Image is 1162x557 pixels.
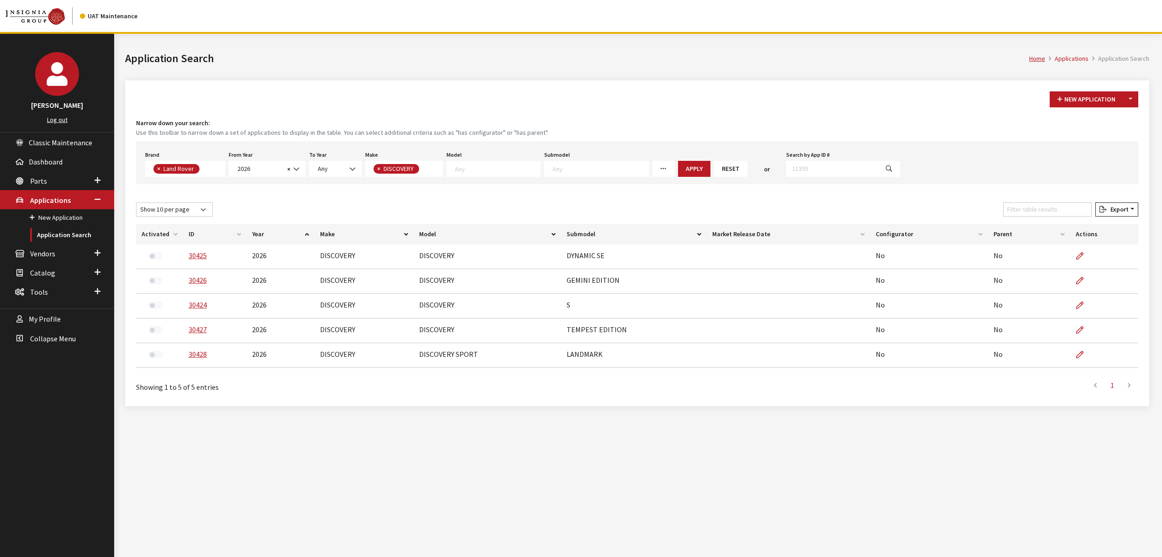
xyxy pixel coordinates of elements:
[183,224,247,244] th: ID: activate to sort column ascending
[202,165,207,174] textarea: Search
[5,7,80,25] a: Insignia Group logo
[309,161,362,177] span: Any
[247,244,314,269] td: 2026
[383,164,416,173] span: DISCOVERY
[544,151,570,159] label: Submodel
[1076,269,1091,292] a: Edit Application
[870,269,988,294] td: No
[153,164,163,174] button: Remove item
[5,8,65,25] img: Catalog Maintenance
[229,151,252,159] label: From Year
[136,375,547,393] div: Showing 1 to 5 of 5 entries
[561,294,707,318] td: S
[80,11,137,21] div: UAT Maintenance
[870,318,988,343] td: No
[561,224,707,244] th: Submodel: activate to sort column ascending
[30,287,48,297] span: Tools
[145,151,159,159] label: Brand
[1107,205,1129,213] span: Export
[30,196,71,205] span: Applications
[786,161,878,177] input: 11393
[414,224,561,244] th: Model: activate to sort column ascending
[1076,318,1091,341] a: Edit Application
[561,269,707,294] td: GEMINI EDITION
[189,300,207,309] a: 30424
[870,224,988,244] th: Configurator: activate to sort column ascending
[29,315,61,324] span: My Profile
[714,161,747,177] button: Reset
[29,157,63,166] span: Dashboard
[189,276,207,285] a: 30426
[552,164,648,173] textarea: Search
[1070,224,1138,244] th: Actions
[1076,294,1091,317] a: Edit Application
[988,244,1070,269] td: No
[1076,244,1091,267] a: Edit Application
[1104,376,1120,394] a: 1
[30,249,55,258] span: Vendors
[988,269,1070,294] td: No
[229,161,305,177] span: 2026
[235,164,284,174] span: 2026
[707,224,870,244] th: Market Release Date: activate to sort column ascending
[189,350,207,359] a: 30428
[1076,343,1091,366] a: Edit Application
[136,224,183,244] th: Activated: activate to sort column ascending
[153,164,200,174] li: Land Rover
[870,244,988,269] td: No
[315,294,414,318] td: DISCOVERY
[764,164,770,174] span: or
[9,100,105,111] h3: [PERSON_NAME]
[136,118,1138,128] h4: Narrow down your search:
[30,334,76,343] span: Collapse Menu
[678,161,710,177] button: Apply
[284,164,290,175] button: Remove all items
[157,164,160,173] span: ×
[315,244,414,269] td: DISCOVERY
[988,343,1070,368] td: No
[870,294,988,318] td: No
[315,269,414,294] td: DISCOVERY
[47,116,68,124] a: Log out
[561,244,707,269] td: DYNAMIC SE
[414,294,561,318] td: DISCOVERY
[870,343,988,368] td: No
[247,269,314,294] td: 2026
[318,164,328,173] span: Any
[30,268,55,277] span: Catalog
[414,343,561,368] td: DISCOVERY SPORT
[1045,54,1088,64] li: Applications
[189,251,207,260] a: 30425
[414,318,561,343] td: DISCOVERY
[373,164,419,174] li: DISCOVERY
[163,164,196,173] span: Land Rover
[247,224,314,244] th: Year: activate to sort column ascending
[315,224,414,244] th: Make: activate to sort column ascending
[988,224,1070,244] th: Parent: activate to sort column ascending
[988,294,1070,318] td: No
[287,165,290,173] span: ×
[1050,91,1123,107] button: New Application
[247,343,314,368] td: 2026
[377,164,380,173] span: ×
[414,244,561,269] td: DISCOVERY
[35,52,79,96] img: John Swartwout
[315,318,414,343] td: DISCOVERY
[136,128,1138,138] small: Use this toolbar to narrow down a set of applications to display in the table. You can select add...
[247,294,314,318] td: 2026
[561,318,707,343] td: TEMPEST EDITION
[29,138,92,147] span: Classic Maintenance
[373,164,383,174] button: Remove item
[1029,54,1045,63] a: Home
[421,165,426,174] textarea: Search
[1003,202,1092,217] input: Filter table results
[315,343,414,368] td: DISCOVERY
[1095,202,1138,217] button: Export
[455,164,540,173] textarea: Search
[988,318,1070,343] td: No
[315,164,356,174] span: Any
[309,151,326,159] label: To Year
[30,176,47,186] span: Parts
[447,151,462,159] label: Model
[247,318,314,343] td: 2026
